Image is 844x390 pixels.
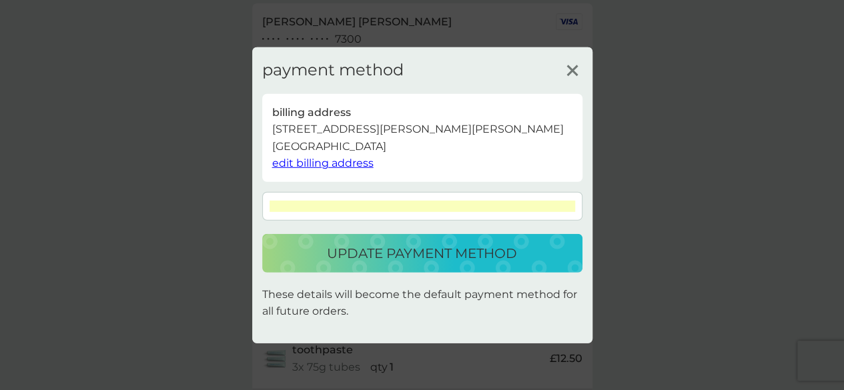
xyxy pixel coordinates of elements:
[262,286,582,320] p: These details will become the default payment method for all future orders.
[272,103,351,121] p: billing address
[262,234,582,273] button: update payment method
[272,137,386,155] p: [GEOGRAPHIC_DATA]
[272,121,564,138] p: [STREET_ADDRESS][PERSON_NAME][PERSON_NAME]
[272,157,374,169] span: edit billing address
[327,243,517,264] p: update payment method
[262,61,404,80] h3: payment method
[272,155,374,172] button: edit billing address
[270,201,575,212] iframe: Secure card payment input frame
